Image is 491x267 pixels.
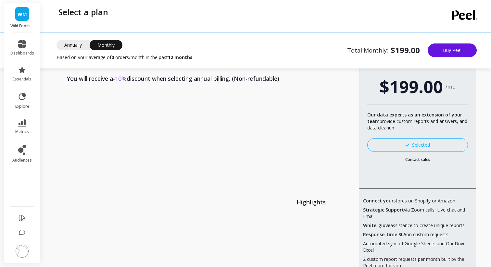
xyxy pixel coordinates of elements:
[405,142,430,148] div: Selected
[12,158,32,163] span: audiences
[363,198,455,204] span: stores on Shopify or Amazon
[367,112,462,124] b: Our data experts as an extension of your team
[363,231,448,238] span: on custom requests
[57,40,90,50] span: Annually
[446,83,456,90] span: /mo
[13,77,31,82] span: essentials
[15,104,29,109] span: explore
[363,207,472,220] span: via Zoom calls, Live chat and Email
[18,10,27,18] span: WM
[57,54,193,61] span: Based on your average of orders/month in the past
[363,222,465,229] span: assistance to create unique reports
[15,129,29,134] span: metrics
[380,74,443,99] span: $199.00
[10,23,34,29] p: Wild Foods Mexico
[58,6,108,18] p: Select a plan
[367,112,467,131] span: provide custom reports and answers, and data cleanup
[347,45,420,55] span: Total Monthly:
[363,222,390,228] b: White-glove
[10,51,34,56] span: dashboards
[363,231,406,237] b: Response-time SLA
[111,54,114,60] b: 0
[168,54,193,60] b: 12 months
[113,75,127,82] span: -10%
[363,198,394,204] b: Connect your
[428,43,477,57] button: Buy Peel
[90,40,122,50] span: Monthly
[367,157,468,162] a: Contact sales
[59,64,359,93] th: You will receive a discount when selecting annual billing. (Non-refundable)
[405,143,409,147] img: svg+xml;base64,PHN2ZyB3aWR0aD0iMTMiIGhlaWdodD0iMTAiIHZpZXdCb3g9IjAgMCAxMyAxMCIgZmlsbD0ibm9uZSIgeG...
[363,207,404,213] b: Strategic Support
[391,45,420,55] b: $199.00
[16,245,29,258] img: profile picture
[363,240,472,253] span: Automated sync of Google Sheets and OneDrive Excel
